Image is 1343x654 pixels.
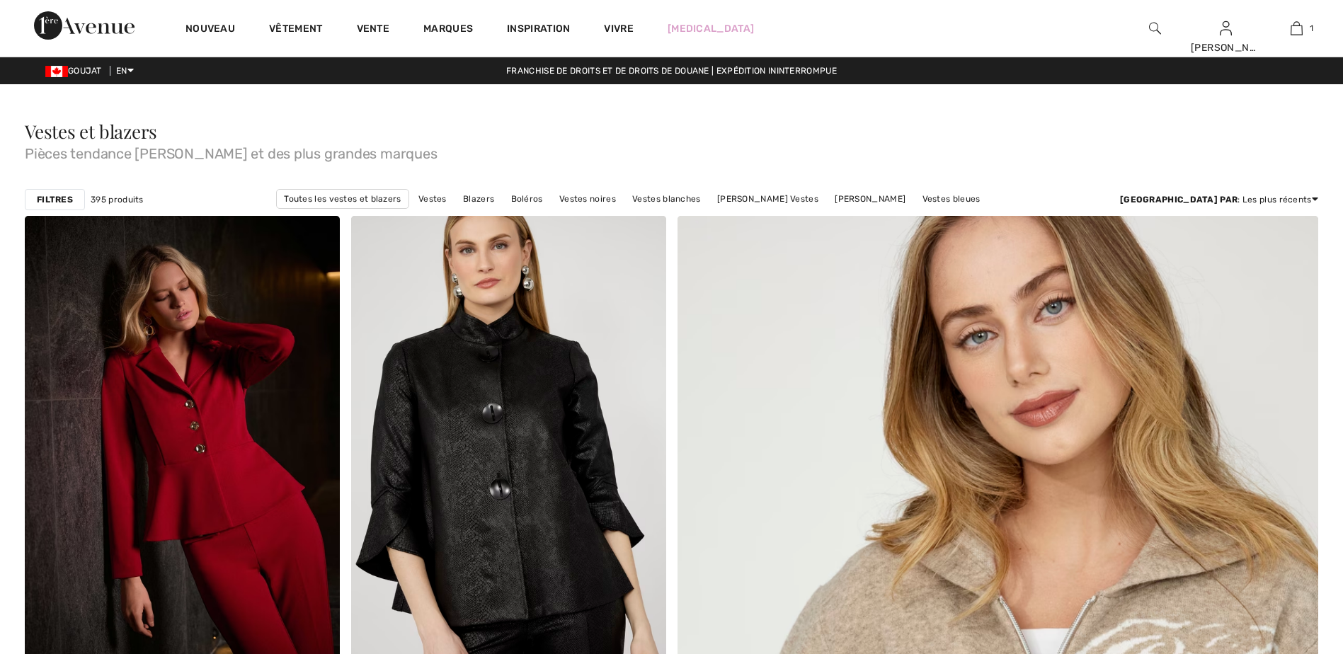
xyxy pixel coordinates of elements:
img: 1ère Avenue [34,11,135,40]
a: Vivre [604,21,634,36]
span: Pièces tendance [PERSON_NAME] et des plus grandes marques [25,141,1318,161]
img: Dollar canadien [45,66,68,77]
a: Nouveau [185,23,235,38]
strong: [GEOGRAPHIC_DATA] par [1120,195,1238,205]
img: Mon sac [1291,20,1303,37]
span: 1 [1310,22,1313,35]
a: Vestes blanches [625,190,708,208]
span: GOUJAT [45,66,108,76]
a: Vêtement [269,23,322,38]
img: Rechercher sur le site Web [1149,20,1161,37]
a: Blazers [456,190,501,208]
a: [PERSON_NAME] Vestes [710,190,825,208]
span: Vestes et blazers [25,119,157,144]
span: 395 produits [91,193,144,206]
div: [PERSON_NAME] [1191,40,1260,55]
iframe: Opens a widget where you can chat to one of our agents [1230,548,1329,583]
img: Mes infos [1220,20,1232,37]
a: 1 [1262,20,1331,37]
a: Boléros [504,190,550,208]
font: EN [116,66,127,76]
font: : Les plus récents [1120,195,1312,205]
a: [MEDICAL_DATA] [668,21,754,36]
a: [PERSON_NAME] [828,190,913,208]
a: Vente [357,23,390,38]
a: Vestes noires [552,190,623,208]
a: Toutes les vestes et blazers [276,189,408,209]
a: Vestes bleues [915,190,988,208]
a: Sign In [1220,21,1232,35]
a: Marques [423,23,473,38]
span: Inspiration [507,23,570,38]
a: Vestes [411,190,454,208]
strong: Filtres [37,193,73,206]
